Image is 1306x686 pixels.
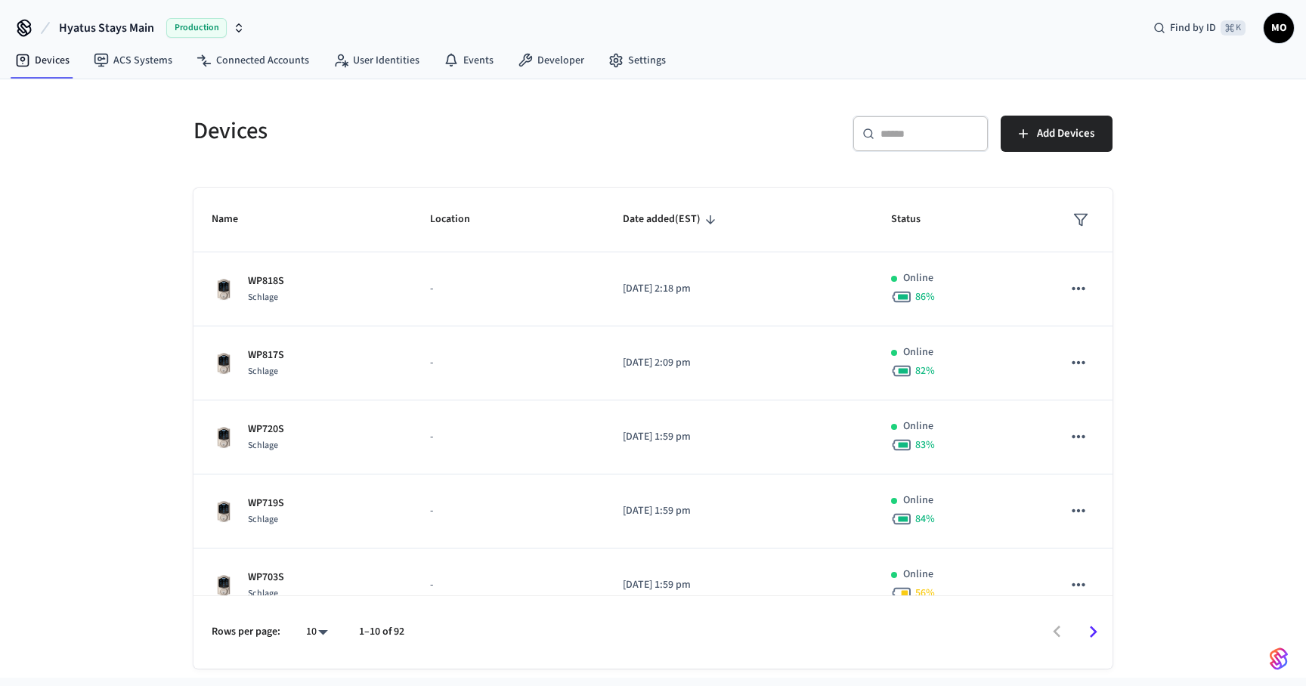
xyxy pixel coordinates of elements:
[903,567,933,582] p: Online
[1001,116,1113,152] button: Add Devices
[248,273,284,289] p: WP818S
[59,19,154,37] span: Hyatus Stays Main
[248,587,278,600] span: Schlage
[915,586,935,601] span: 56 %
[3,47,82,74] a: Devices
[212,624,280,640] p: Rows per page:
[596,47,678,74] a: Settings
[193,116,644,147] h5: Devices
[903,270,933,286] p: Online
[430,503,586,519] p: -
[1170,20,1216,36] span: Find by ID
[1265,14,1292,42] span: MO
[1270,647,1288,671] img: SeamLogoGradient.69752ec5.svg
[430,281,586,297] p: -
[1141,14,1258,42] div: Find by ID⌘ K
[212,277,236,301] img: Schlage Sense Smart Deadbolt with Camelot Trim, Front
[1075,614,1111,650] button: Go to next page
[430,208,490,231] span: Location
[248,496,284,511] p: WP719S
[506,47,596,74] a: Developer
[359,624,404,640] p: 1–10 of 92
[321,47,432,74] a: User Identities
[915,511,935,527] span: 84 %
[248,570,284,586] p: WP703S
[915,363,935,379] span: 82 %
[299,621,335,643] div: 10
[248,422,284,437] p: WP720S
[184,47,321,74] a: Connected Accounts
[891,208,940,231] span: Status
[212,208,258,231] span: Name
[248,439,278,452] span: Schlage
[623,577,855,593] p: [DATE] 1:59 pm
[915,289,935,304] span: 86 %
[1264,13,1294,43] button: MO
[623,208,720,231] span: Date added(EST)
[82,47,184,74] a: ACS Systems
[248,365,278,378] span: Schlage
[212,351,236,375] img: Schlage Sense Smart Deadbolt with Camelot Trim, Front
[248,348,284,363] p: WP817S
[623,429,855,445] p: [DATE] 1:59 pm
[430,429,586,445] p: -
[248,291,278,304] span: Schlage
[903,493,933,508] p: Online
[212,499,236,524] img: Schlage Sense Smart Deadbolt with Camelot Trim, Front
[903,419,933,434] p: Online
[1221,20,1246,36] span: ⌘ K
[212,425,236,450] img: Schlage Sense Smart Deadbolt with Camelot Trim, Front
[915,437,935,453] span: 83 %
[248,513,278,526] span: Schlage
[623,281,855,297] p: [DATE] 2:18 pm
[623,355,855,371] p: [DATE] 2:09 pm
[432,47,506,74] a: Events
[212,573,236,598] img: Schlage Sense Smart Deadbolt with Camelot Trim, Front
[903,345,933,360] p: Online
[430,577,586,593] p: -
[166,18,227,38] span: Production
[623,503,855,519] p: [DATE] 1:59 pm
[430,355,586,371] p: -
[1037,124,1094,144] span: Add Devices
